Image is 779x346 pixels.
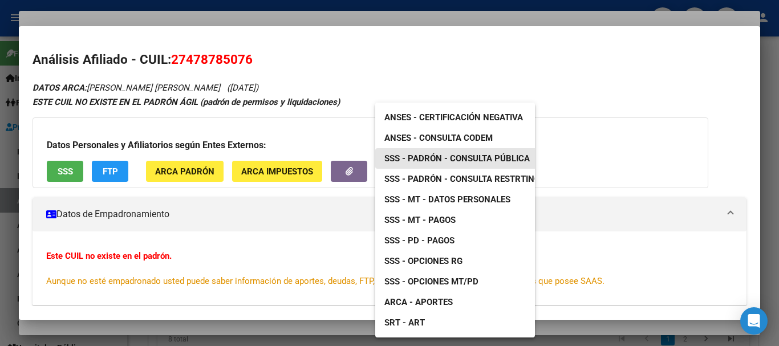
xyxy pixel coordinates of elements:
[375,271,488,292] a: SSS - Opciones MT/PD
[375,169,563,189] a: SSS - Padrón - Consulta Restrtingida
[384,215,456,225] span: SSS - MT - Pagos
[384,256,462,266] span: SSS - Opciones RG
[375,292,462,312] a: ARCA - Aportes
[384,276,478,287] span: SSS - Opciones MT/PD
[384,174,554,184] span: SSS - Padrón - Consulta Restrtingida
[384,317,425,328] span: SRT - ART
[375,148,539,169] a: SSS - Padrón - Consulta Pública
[384,133,493,143] span: ANSES - Consulta CODEM
[740,307,768,335] div: Open Intercom Messenger
[375,107,532,128] a: ANSES - Certificación Negativa
[375,251,472,271] a: SSS - Opciones RG
[375,312,535,333] a: SRT - ART
[384,297,453,307] span: ARCA - Aportes
[384,235,455,246] span: SSS - PD - Pagos
[384,153,530,164] span: SSS - Padrón - Consulta Pública
[384,112,523,123] span: ANSES - Certificación Negativa
[375,210,465,230] a: SSS - MT - Pagos
[375,128,502,148] a: ANSES - Consulta CODEM
[375,230,464,251] a: SSS - PD - Pagos
[384,194,510,205] span: SSS - MT - Datos Personales
[375,189,520,210] a: SSS - MT - Datos Personales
